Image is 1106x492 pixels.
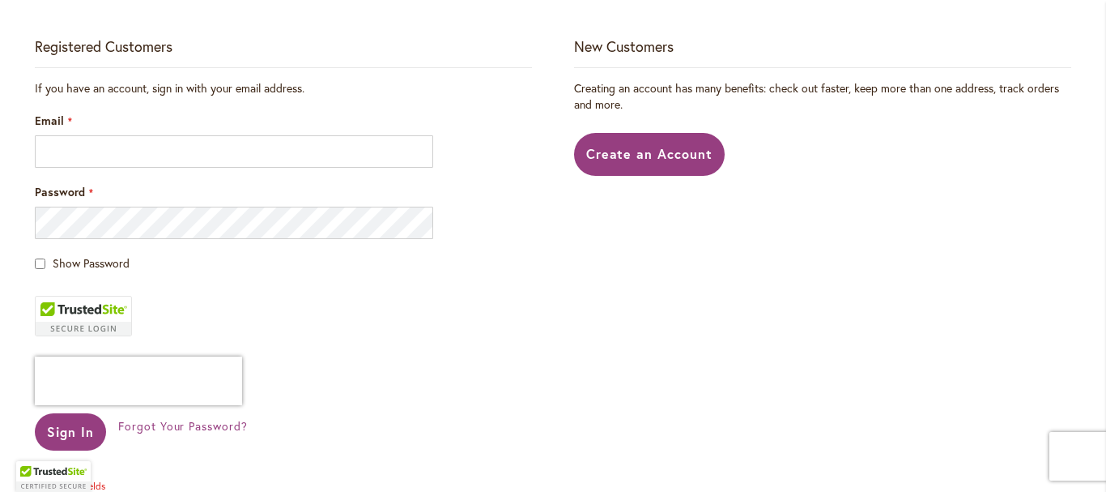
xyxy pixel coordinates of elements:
span: Email [35,113,64,128]
iframe: Launch Accessibility Center [12,434,57,480]
span: Create an Account [586,145,713,162]
button: Sign In [35,413,106,451]
span: Password [35,184,85,199]
p: Creating an account has many benefits: check out faster, keep more than one address, track orders... [574,80,1071,113]
div: TrustedSite Certified [35,296,132,336]
strong: New Customers [574,36,674,56]
div: If you have an account, sign in with your email address. [35,80,532,96]
span: Forgot Your Password? [118,418,248,434]
span: Show Password [53,255,130,271]
span: Sign In [47,423,94,440]
strong: Registered Customers [35,36,172,56]
iframe: reCAPTCHA [35,357,242,405]
a: Create an Account [574,133,725,176]
a: Forgot Your Password? [118,418,248,434]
